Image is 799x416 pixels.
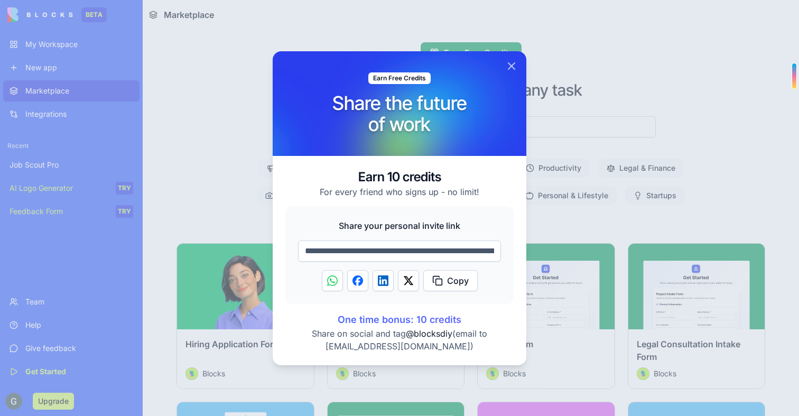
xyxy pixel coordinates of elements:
span: @blocksdiy [406,328,452,339]
button: Close [505,60,518,72]
button: Share on WhatsApp [322,270,343,291]
button: Share on LinkedIn [373,270,394,291]
button: Share on Facebook [347,270,368,291]
img: Facebook [352,275,363,286]
button: Share on Twitter [398,270,419,291]
h1: Share the future of work [332,93,467,135]
span: Earn Free Credits [373,74,426,82]
p: For every friend who signs up - no limit! [320,186,479,198]
img: Twitter [403,275,414,286]
h3: Earn 10 credits [320,169,479,186]
button: Copy [423,270,478,291]
img: LinkedIn [378,275,388,286]
span: Copy [447,274,469,287]
a: [EMAIL_ADDRESS][DOMAIN_NAME] [326,341,470,352]
img: WhatsApp [327,275,338,286]
span: Share your personal invite link [298,219,501,232]
span: One time bonus: 10 credits [285,312,514,327]
p: Share on social and tag (email to ) [285,327,514,353]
